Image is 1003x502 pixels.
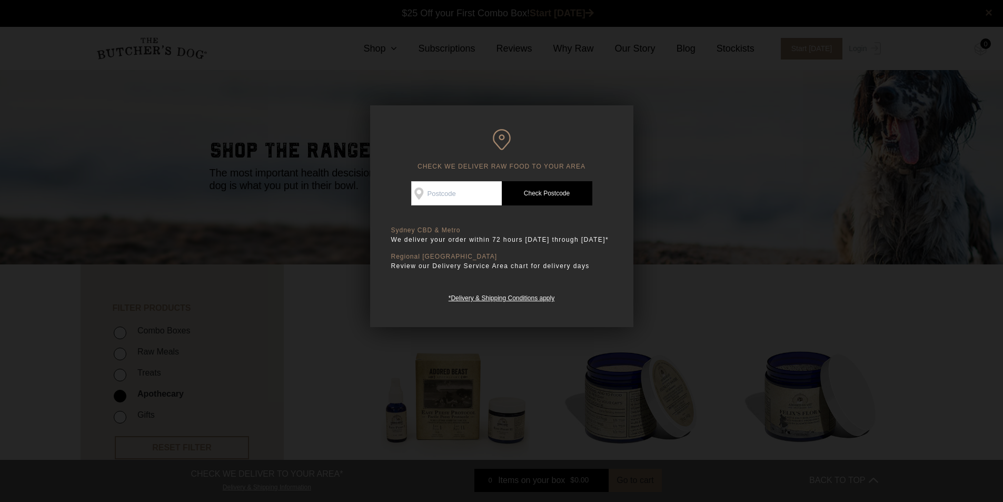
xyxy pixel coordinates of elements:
p: Review our Delivery Service Area chart for delivery days [391,261,612,271]
input: Postcode [411,181,502,205]
p: Sydney CBD & Metro [391,227,612,234]
a: Check Postcode [502,181,592,205]
p: Regional [GEOGRAPHIC_DATA] [391,253,612,261]
p: We deliver your order within 72 hours [DATE] through [DATE]* [391,234,612,245]
a: *Delivery & Shipping Conditions apply [449,292,554,302]
h6: CHECK WE DELIVER RAW FOOD TO YOUR AREA [391,129,612,171]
